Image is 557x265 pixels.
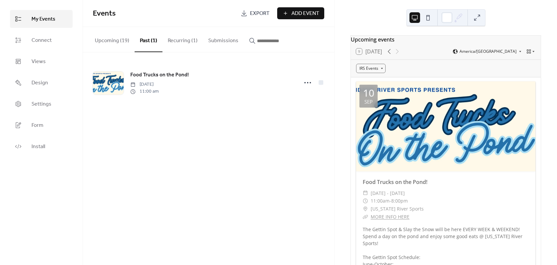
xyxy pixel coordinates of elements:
a: MORE INFO HERE [371,214,409,220]
span: Install [31,143,45,151]
span: 11:00am [371,197,390,205]
button: Past (1) [135,27,162,52]
a: Export [236,7,275,19]
button: Add Event [277,7,324,19]
div: ​ [363,197,368,205]
a: Views [10,52,73,70]
div: Sep [364,99,373,104]
button: Submissions [203,27,244,51]
a: Form [10,116,73,134]
a: My Events [10,10,73,28]
div: ​ [363,189,368,197]
a: Food Trucks on the Pond! [363,178,427,186]
span: 8:00pm [391,197,408,205]
button: Recurring (1) [162,27,203,51]
span: Export [250,10,270,18]
div: ​ [363,213,368,221]
a: Settings [10,95,73,113]
span: - [390,197,391,205]
div: Upcoming events [351,36,541,44]
span: America/[GEOGRAPHIC_DATA] [460,49,517,53]
span: Form [31,122,43,130]
span: [DATE] - [DATE] [371,189,405,197]
a: Design [10,74,73,92]
button: Upcoming (19) [90,27,135,51]
span: [US_STATE] River Sports [371,205,424,213]
span: Add Event [291,10,319,18]
span: Views [31,58,46,66]
a: Food Trucks on the Pond! [130,71,189,79]
span: 11:00 am [130,88,159,95]
div: 10 [363,88,374,98]
span: Connect [31,37,52,44]
span: My Events [31,15,55,23]
span: [DATE] [130,81,159,88]
div: ​ [363,205,368,213]
a: Connect [10,31,73,49]
span: Settings [31,100,51,108]
a: Install [10,137,73,155]
span: Design [31,79,48,87]
span: Events [93,6,116,21]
